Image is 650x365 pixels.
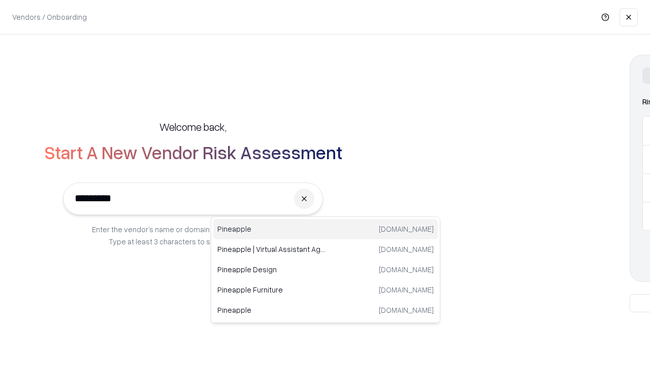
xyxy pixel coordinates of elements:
[379,244,434,254] p: [DOMAIN_NAME]
[12,12,87,22] p: Vendors / Onboarding
[217,224,326,234] p: Pineapple
[217,244,326,254] p: Pineapple | Virtual Assistant Agency
[217,284,326,295] p: Pineapple Furniture
[217,264,326,275] p: Pineapple Design
[217,305,326,315] p: Pineapple
[379,284,434,295] p: [DOMAIN_NAME]
[44,142,342,162] h2: Start A New Vendor Risk Assessment
[211,216,440,323] div: Suggestions
[92,223,295,247] p: Enter the vendor’s name or domain to begin an assessment. Type at least 3 characters to see match...
[379,264,434,275] p: [DOMAIN_NAME]
[379,224,434,234] p: [DOMAIN_NAME]
[159,120,226,134] h5: Welcome back,
[379,305,434,315] p: [DOMAIN_NAME]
